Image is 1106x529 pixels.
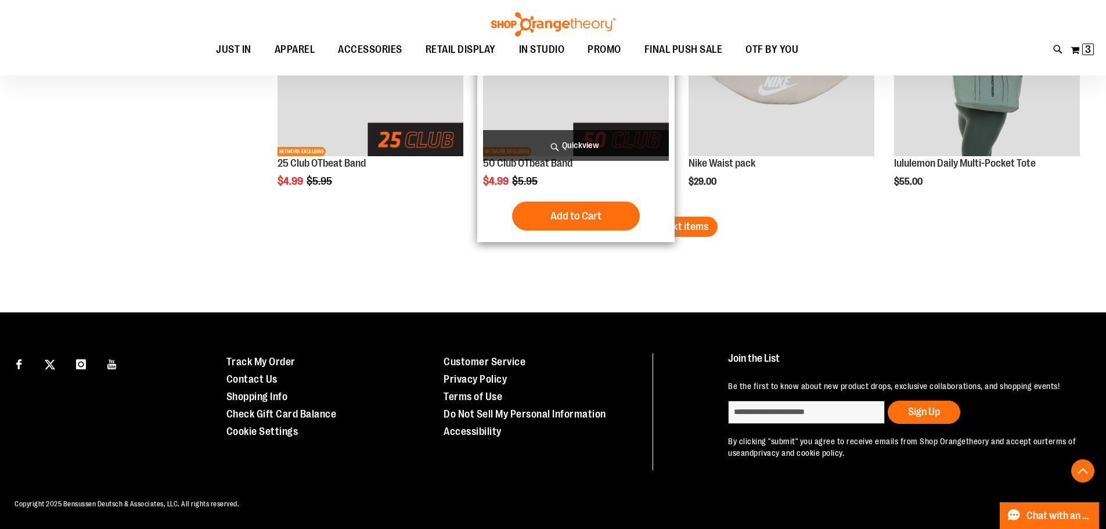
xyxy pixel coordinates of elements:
span: JUST IN [216,37,251,63]
span: FINAL PUSH SALE [644,37,723,63]
img: Shop Orangetheory [489,12,617,37]
span: OTF BY YOU [745,37,798,63]
span: $4.99 [483,175,510,187]
a: Track My Order [226,356,296,368]
span: IN STUDIO [519,37,565,63]
a: 50 Club OTbeat Band [483,157,572,169]
a: Visit our X page [40,353,60,373]
p: Be the first to know about new product drops, exclusive collaborations, and shopping events! [728,380,1079,392]
a: Quickview [483,130,669,161]
button: Sign Up [888,401,960,424]
a: Check Gift Card Balance [226,408,337,420]
img: Twitter [45,359,55,370]
p: By clicking "submit" you agree to receive emails from Shop Orangetheory and accept our and [728,436,1079,459]
button: Load next items [631,217,718,237]
a: Cookie Settings [226,426,298,437]
a: terms of use [728,437,1076,458]
a: 25 Club OTbeat Band [278,157,366,169]
a: Visit our Youtube page [102,353,123,373]
span: $4.99 [278,175,305,187]
span: APPAREL [275,37,315,63]
span: $5.95 [307,175,334,187]
span: Sign Up [908,406,940,418]
button: Add to Cart [512,201,640,231]
a: privacy and cookie policy. [754,448,844,458]
span: Add to Cart [550,210,601,222]
input: enter email [728,401,885,424]
h4: Join the List [728,353,1079,375]
a: Shopping Info [226,391,288,402]
a: Do Not Sell My Personal Information [444,408,606,420]
a: Contact Us [226,373,278,385]
span: PROMO [588,37,621,63]
span: Chat with an Expert [1026,510,1092,521]
button: Chat with an Expert [1000,502,1100,529]
span: Load next items [640,221,708,232]
a: Terms of Use [444,391,502,402]
span: ACCESSORIES [338,37,402,63]
span: $29.00 [689,177,718,187]
a: Customer Service [444,356,525,368]
a: Accessibility [444,426,502,437]
a: Privacy Policy [444,373,507,385]
span: NETWORK EXCLUSIVE [278,147,326,156]
span: $55.00 [894,177,924,187]
a: Visit our Instagram page [71,353,91,373]
span: Copyright 2025 Bensussen Deutsch & Associates, LLC. All rights reserved. [15,500,239,508]
a: Nike Waist pack [689,157,755,169]
span: 3 [1085,44,1091,55]
a: Visit our Facebook page [9,353,29,373]
span: $5.95 [512,175,539,187]
span: RETAIL DISPLAY [426,37,496,63]
button: Back To Top [1071,459,1094,483]
a: lululemon Daily Multi-Pocket Tote [894,157,1036,169]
